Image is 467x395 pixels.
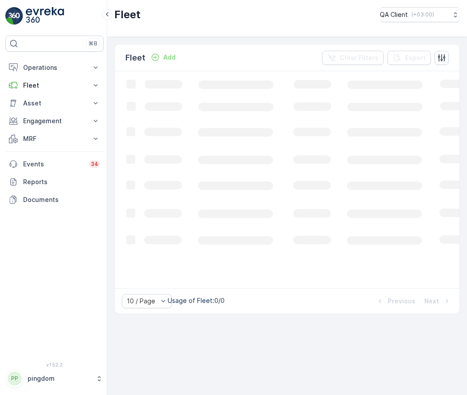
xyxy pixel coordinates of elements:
[5,130,104,148] button: MRF
[28,374,91,383] p: pingdom
[380,10,408,19] p: QA Client
[147,52,179,63] button: Add
[5,362,104,367] span: v 1.52.2
[5,77,104,94] button: Fleet
[163,53,176,62] p: Add
[23,63,86,72] p: Operations
[5,155,104,173] a: Events34
[23,117,86,125] p: Engagement
[23,177,100,186] p: Reports
[411,11,434,18] p: ( +03:00 )
[5,94,104,112] button: Asset
[405,53,426,62] p: Export
[91,161,98,168] p: 34
[424,297,439,306] p: Next
[114,8,141,22] p: Fleet
[340,53,378,62] p: Clear Filters
[5,191,104,209] a: Documents
[23,81,86,90] p: Fleet
[23,160,84,169] p: Events
[23,195,100,204] p: Documents
[374,296,416,306] button: Previous
[5,112,104,130] button: Engagement
[125,52,145,64] p: Fleet
[387,51,431,65] button: Export
[380,7,460,22] button: QA Client(+03:00)
[322,51,384,65] button: Clear Filters
[89,40,97,47] p: ⌘B
[5,173,104,191] a: Reports
[423,296,452,306] button: Next
[5,369,104,388] button: PPpingdom
[5,59,104,77] button: Operations
[23,134,86,143] p: MRF
[23,99,86,108] p: Asset
[388,297,415,306] p: Previous
[26,7,64,25] img: logo_light-DOdMpM7g.png
[5,7,23,25] img: logo
[8,371,22,386] div: PP
[168,296,225,305] p: Usage of Fleet : 0/0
